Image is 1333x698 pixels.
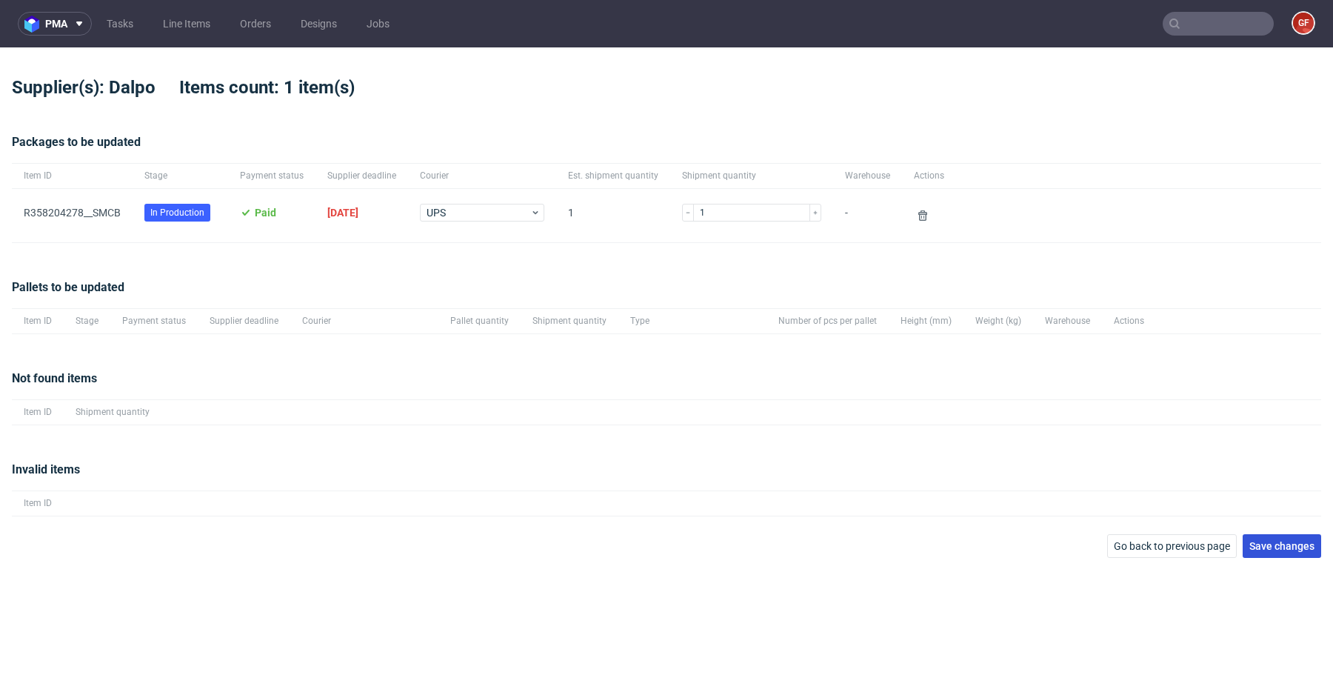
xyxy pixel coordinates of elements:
[914,170,944,182] span: Actions
[144,170,216,182] span: Stage
[24,207,121,219] a: R358204278__SMCB
[302,315,427,328] span: Courier
[255,207,276,219] span: Paid
[568,207,658,225] span: 1
[98,12,142,36] a: Tasks
[1293,13,1314,33] figcaption: GF
[12,461,1321,491] div: Invalid items
[682,170,821,182] span: Shipment quantity
[845,207,890,225] span: -
[24,406,52,419] span: Item ID
[358,12,398,36] a: Jobs
[975,315,1021,328] span: Weight (kg)
[845,170,890,182] span: Warehouse
[1114,541,1230,551] span: Go back to previous page
[122,315,186,328] span: Payment status
[179,77,378,98] span: Items count: 1 item(s)
[630,315,755,328] span: Type
[327,207,358,219] span: [DATE]
[24,170,121,182] span: Item ID
[420,170,544,182] span: Courier
[210,315,278,328] span: Supplier deadline
[18,12,92,36] button: pma
[532,315,607,328] span: Shipment quantity
[24,497,52,510] span: Item ID
[901,315,952,328] span: Height (mm)
[1243,534,1321,558] button: Save changes
[12,133,1321,163] div: Packages to be updated
[12,279,1321,308] div: Pallets to be updated
[778,315,877,328] span: Number of pcs per pallet
[231,12,280,36] a: Orders
[76,315,98,328] span: Stage
[154,12,219,36] a: Line Items
[240,170,304,182] span: Payment status
[24,16,45,33] img: logo
[568,170,658,182] span: Est. shipment quantity
[292,12,346,36] a: Designs
[12,370,1321,399] div: Not found items
[427,205,530,220] span: UPS
[1107,534,1237,558] button: Go back to previous page
[150,206,204,219] span: In Production
[1249,541,1314,551] span: Save changes
[45,19,67,29] span: pma
[24,315,52,328] span: Item ID
[327,170,396,182] span: Supplier deadline
[1114,315,1144,328] span: Actions
[450,315,509,328] span: Pallet quantity
[76,406,150,419] span: Shipment quantity
[1045,315,1090,328] span: Warehouse
[12,77,179,98] span: Supplier(s): Dalpo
